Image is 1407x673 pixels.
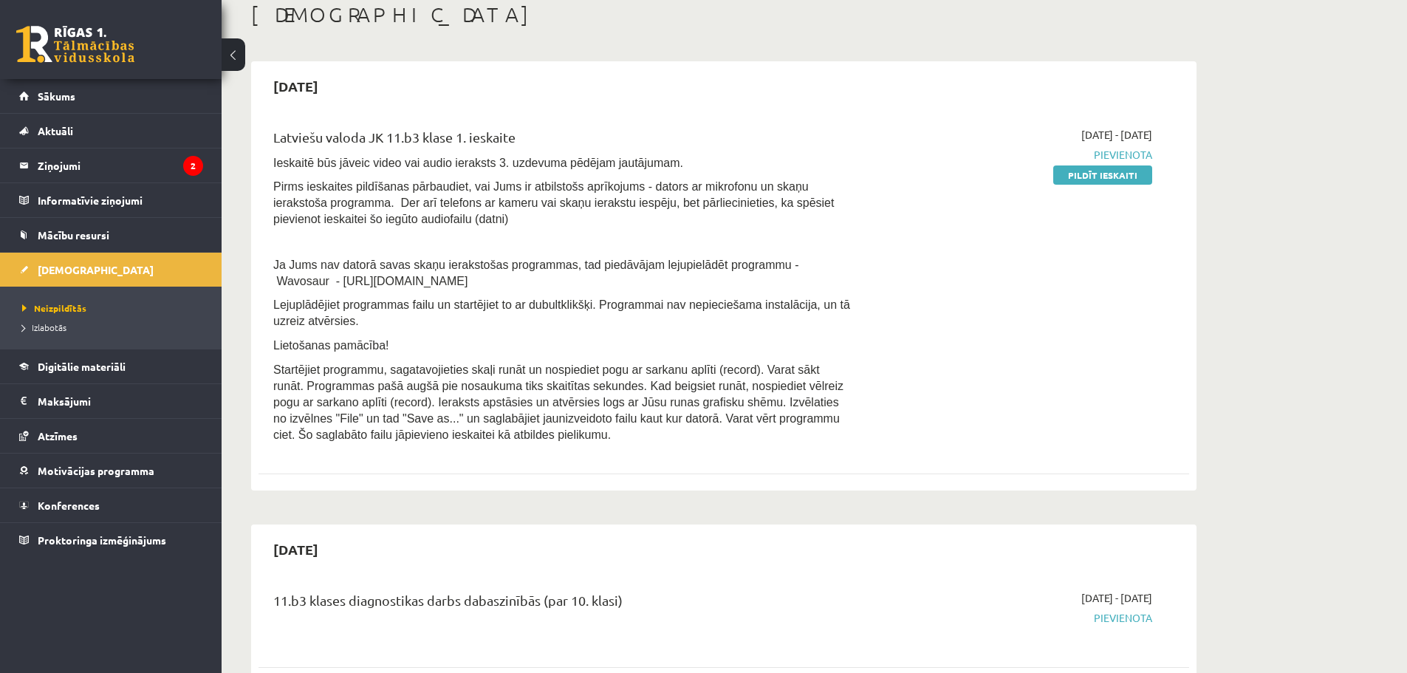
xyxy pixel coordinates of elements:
[259,532,333,567] h2: [DATE]
[1081,127,1152,143] span: [DATE] - [DATE]
[874,147,1152,163] span: Pievienota
[874,610,1152,626] span: Pievienota
[38,148,203,182] legend: Ziņojumi
[38,533,166,547] span: Proktoringa izmēģinājums
[38,429,78,443] span: Atzīmes
[1081,590,1152,606] span: [DATE] - [DATE]
[273,157,683,169] span: Ieskaitē būs jāveic video vai audio ieraksts 3. uzdevuma pēdējam jautājumam.
[273,127,852,154] div: Latviešu valoda JK 11.b3 klase 1. ieskaite
[19,454,203,488] a: Motivācijas programma
[38,464,154,477] span: Motivācijas programma
[19,488,203,522] a: Konferences
[19,523,203,557] a: Proktoringa izmēģinājums
[22,302,86,314] span: Neizpildītās
[251,2,1197,27] h1: [DEMOGRAPHIC_DATA]
[273,180,834,225] span: Pirms ieskaites pildīšanas pārbaudiet, vai Jums ir atbilstošs aprīkojums - dators ar mikrofonu un...
[38,499,100,512] span: Konferences
[22,321,207,334] a: Izlabotās
[38,384,203,418] legend: Maksājumi
[259,69,333,103] h2: [DATE]
[22,301,207,315] a: Neizpildītās
[16,26,134,63] a: Rīgas 1. Tālmācības vidusskola
[38,89,75,103] span: Sākums
[38,360,126,373] span: Digitālie materiāli
[38,124,73,137] span: Aktuāli
[19,183,203,217] a: Informatīvie ziņojumi
[183,156,203,176] i: 2
[19,253,203,287] a: [DEMOGRAPHIC_DATA]
[19,114,203,148] a: Aktuāli
[19,79,203,113] a: Sākums
[19,419,203,453] a: Atzīmes
[22,321,66,333] span: Izlabotās
[19,218,203,252] a: Mācību resursi
[38,183,203,217] legend: Informatīvie ziņojumi
[19,384,203,418] a: Maksājumi
[273,339,389,352] span: Lietošanas pamācība!
[273,590,852,618] div: 11.b3 klases diagnostikas darbs dabaszinībās (par 10. klasi)
[273,259,798,287] span: Ja Jums nav datorā savas skaņu ierakstošas programmas, tad piedāvājam lejupielādēt programmu - Wa...
[1053,165,1152,185] a: Pildīt ieskaiti
[38,228,109,242] span: Mācību resursi
[19,349,203,383] a: Digitālie materiāli
[273,363,843,441] span: Startējiet programmu, sagatavojieties skaļi runāt un nospiediet pogu ar sarkanu aplīti (record). ...
[19,148,203,182] a: Ziņojumi2
[273,298,850,327] span: Lejuplādējiet programmas failu un startējiet to ar dubultklikšķi. Programmai nav nepieciešama ins...
[38,263,154,276] span: [DEMOGRAPHIC_DATA]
